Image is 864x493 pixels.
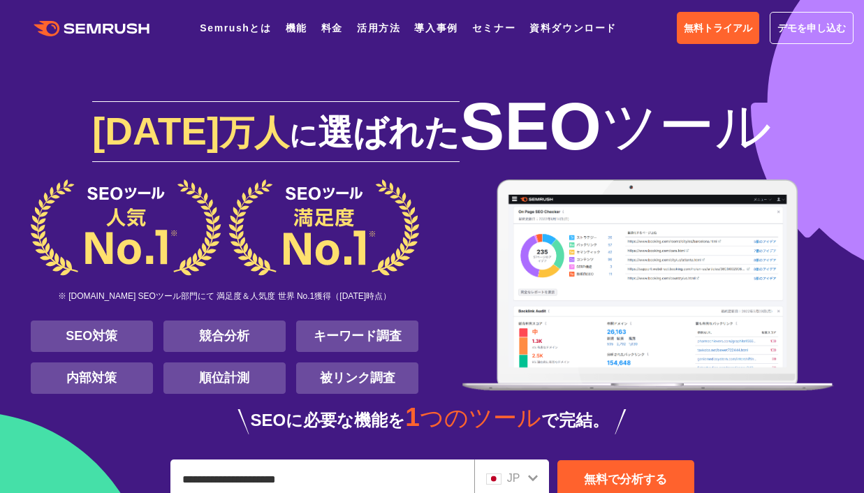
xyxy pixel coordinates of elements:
a: 料金 [321,22,343,34]
li: 内部対策 [31,362,153,394]
li: 被リンク調査 [296,362,418,394]
span: [DATE] [92,110,219,153]
span: 選ばれた [318,113,460,152]
a: 資料ダウンロード [529,22,617,34]
div: ※ [DOMAIN_NAME] SEOツール部門にて 満足度＆人気度 世界 No.1獲得（[DATE]時点） [31,276,419,321]
a: 無料トライアル [677,12,759,44]
span: 1 [405,403,420,432]
span: 無料で分析する [584,473,667,486]
span: SEO [460,98,601,154]
span: で完結。 [541,411,609,429]
a: セミナー [472,22,515,34]
span: 万人 [219,113,289,152]
a: Semrushとは [200,22,271,34]
span: JP [507,472,520,484]
li: 競合分析 [163,321,286,352]
li: キーワード調査 [296,321,418,352]
a: 導入事例 [414,22,457,34]
a: デモを申し込む [770,12,854,44]
span: ツール [601,98,772,154]
li: SEO対策 [31,321,153,352]
a: 活用方法 [357,22,400,34]
span: つのツール [420,404,541,431]
span: デモを申し込む [777,20,846,36]
a: 機能 [286,22,307,34]
span: 無料トライアル [684,20,752,36]
li: 順位計測 [163,362,286,394]
div: SEOに必要な機能を [31,405,834,435]
span: に [289,119,318,150]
